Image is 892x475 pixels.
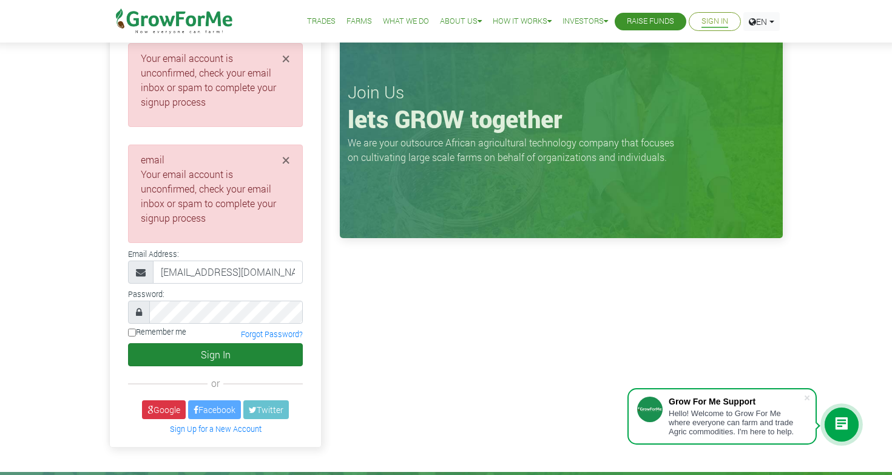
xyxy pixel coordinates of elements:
button: Close [282,152,290,167]
a: Sign Up for a New Account [170,424,262,434]
li: Your email account is unconfirmed, check your email inbox or spam to complete your signup process [141,167,290,225]
input: Email Address [153,261,303,284]
a: About Us [440,15,482,28]
button: Close [282,51,290,66]
a: Raise Funds [627,15,674,28]
label: Remember me [128,326,186,338]
li: Your email account is unconfirmed, check your email inbox or spam to complete your signup process [141,51,290,109]
label: Email Address: [128,248,179,260]
a: Google [142,400,186,419]
h3: Join Us [348,82,775,103]
p: We are your outsource African agricultural technology company that focuses on cultivating large s... [348,135,681,165]
label: Password: [128,289,164,300]
div: Hello! Welcome to Grow For Me where everyone can farm and trade Agric commodities. I'm here to help. [669,409,803,436]
h1: lets GROW together [348,104,775,134]
div: or [128,376,303,391]
a: Forgot Password? [241,329,303,339]
input: Remember me [128,329,136,337]
a: Farms [346,15,372,28]
a: Investors [563,15,608,28]
li: email [141,152,290,225]
a: EN [743,12,780,31]
a: How it Works [493,15,552,28]
a: Sign In [701,15,728,28]
a: What We Do [383,15,429,28]
span: × [282,150,290,169]
a: Trades [307,15,336,28]
span: × [282,49,290,68]
div: Grow For Me Support [669,397,803,406]
button: Sign In [128,343,303,366]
